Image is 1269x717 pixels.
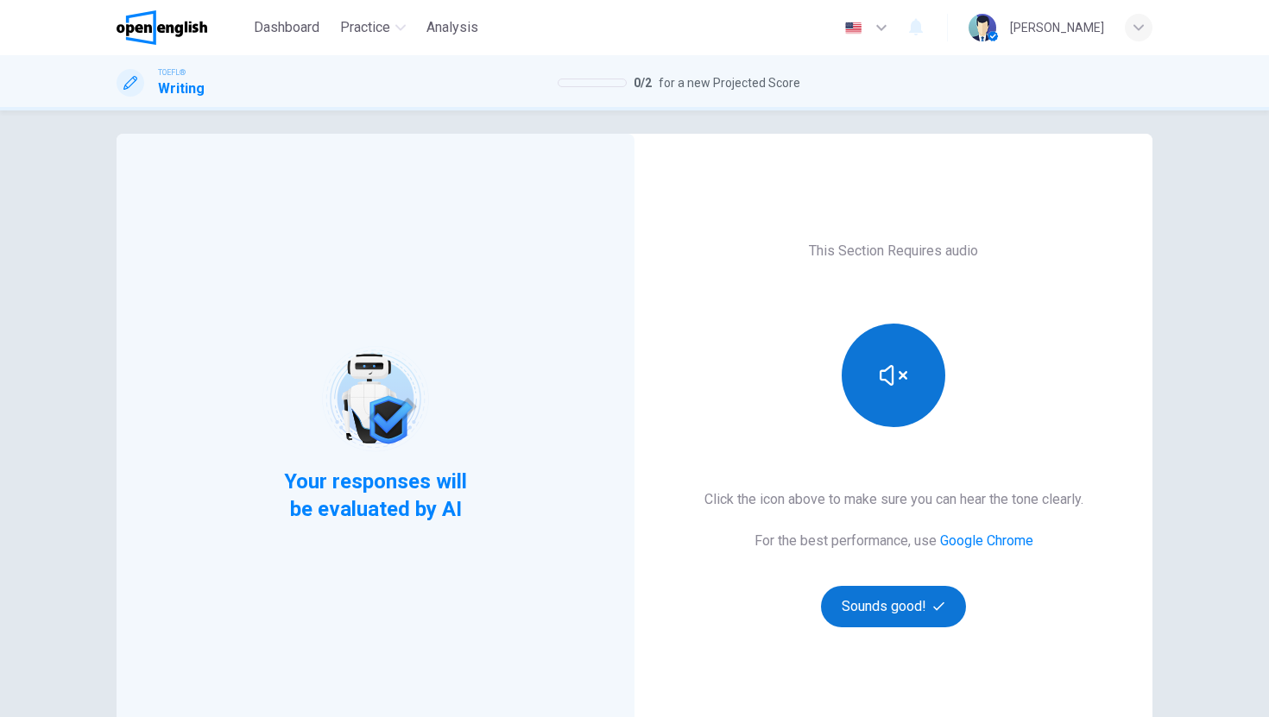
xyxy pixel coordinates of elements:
[1010,17,1104,38] div: [PERSON_NAME]
[754,531,1033,551] h6: For the best performance, use
[158,79,205,99] h1: Writing
[247,12,326,43] button: Dashboard
[843,22,864,35] img: en
[634,72,652,93] span: 0 / 2
[158,66,186,79] span: TOEFL®
[809,241,978,261] h6: This Section Requires audio
[426,17,478,38] span: Analysis
[333,12,413,43] button: Practice
[940,532,1033,549] a: Google Chrome
[271,468,481,523] span: Your responses will be evaluated by AI
[117,10,207,45] img: OpenEnglish logo
[659,72,800,93] span: for a new Projected Score
[320,344,430,454] img: robot icon
[420,12,485,43] button: Analysis
[969,14,996,41] img: Profile picture
[254,17,319,38] span: Dashboard
[117,10,247,45] a: OpenEnglish logo
[340,17,390,38] span: Practice
[821,586,966,627] button: Sounds good!
[704,489,1083,510] h6: Click the icon above to make sure you can hear the tone clearly.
